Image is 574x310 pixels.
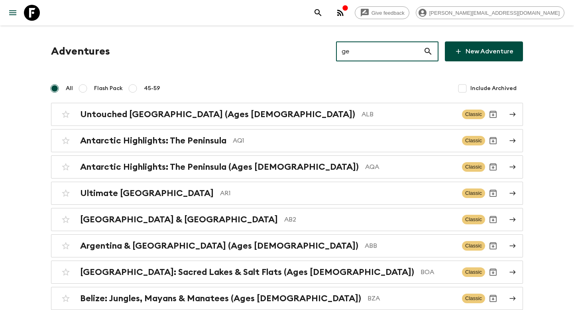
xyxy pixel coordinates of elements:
a: [GEOGRAPHIC_DATA]: Sacred Lakes & Salt Flats (Ages [DEMOGRAPHIC_DATA])BOAClassicArchive [51,261,523,284]
span: 45-59 [144,84,160,92]
span: Classic [462,162,485,172]
p: ABB [365,241,456,251]
button: Archive [485,185,501,201]
span: All [66,84,73,92]
span: Include Archived [470,84,517,92]
a: Antarctic Highlights: The Peninsula (Ages [DEMOGRAPHIC_DATA])AQAClassicArchive [51,155,523,179]
span: Classic [462,188,485,198]
span: [PERSON_NAME][EMAIL_ADDRESS][DOMAIN_NAME] [425,10,564,16]
p: BZA [368,294,456,303]
a: Belize: Jungles, Mayans & Manatees (Ages [DEMOGRAPHIC_DATA])BZAClassicArchive [51,287,523,310]
span: Classic [462,110,485,119]
a: New Adventure [445,41,523,61]
h1: Adventures [51,43,110,59]
p: AB2 [284,215,456,224]
span: Classic [462,267,485,277]
p: AR1 [220,188,456,198]
span: Classic [462,215,485,224]
h2: Antarctic Highlights: The Peninsula [80,135,226,146]
h2: Belize: Jungles, Mayans & Manatees (Ages [DEMOGRAPHIC_DATA]) [80,293,361,304]
button: search adventures [310,5,326,21]
button: Archive [485,106,501,122]
button: Archive [485,264,501,280]
span: Classic [462,241,485,251]
h2: Argentina & [GEOGRAPHIC_DATA] (Ages [DEMOGRAPHIC_DATA]) [80,241,358,251]
a: Argentina & [GEOGRAPHIC_DATA] (Ages [DEMOGRAPHIC_DATA])ABBClassicArchive [51,234,523,257]
a: Antarctic Highlights: The PeninsulaAQ1ClassicArchive [51,129,523,152]
h2: Ultimate [GEOGRAPHIC_DATA] [80,188,214,198]
p: AQ1 [233,136,456,145]
h2: Antarctic Highlights: The Peninsula (Ages [DEMOGRAPHIC_DATA]) [80,162,359,172]
p: AQA [365,162,456,172]
a: Ultimate [GEOGRAPHIC_DATA]AR1ClassicArchive [51,182,523,205]
div: [PERSON_NAME][EMAIL_ADDRESS][DOMAIN_NAME] [416,6,564,19]
h2: Untouched [GEOGRAPHIC_DATA] (Ages [DEMOGRAPHIC_DATA]) [80,109,355,120]
p: ALB [362,110,456,119]
button: menu [5,5,21,21]
h2: [GEOGRAPHIC_DATA] & [GEOGRAPHIC_DATA] [80,214,278,225]
button: Archive [485,290,501,306]
a: Untouched [GEOGRAPHIC_DATA] (Ages [DEMOGRAPHIC_DATA])ALBClassicArchive [51,103,523,126]
button: Archive [485,238,501,254]
span: Classic [462,294,485,303]
button: Archive [485,133,501,149]
span: Flash Pack [94,84,123,92]
h2: [GEOGRAPHIC_DATA]: Sacred Lakes & Salt Flats (Ages [DEMOGRAPHIC_DATA]) [80,267,414,277]
button: Archive [485,212,501,228]
span: Classic [462,136,485,145]
a: Give feedback [355,6,409,19]
span: Give feedback [367,10,409,16]
p: BOA [421,267,456,277]
a: [GEOGRAPHIC_DATA] & [GEOGRAPHIC_DATA]AB2ClassicArchive [51,208,523,231]
button: Archive [485,159,501,175]
input: e.g. AR1, Argentina [336,40,423,63]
